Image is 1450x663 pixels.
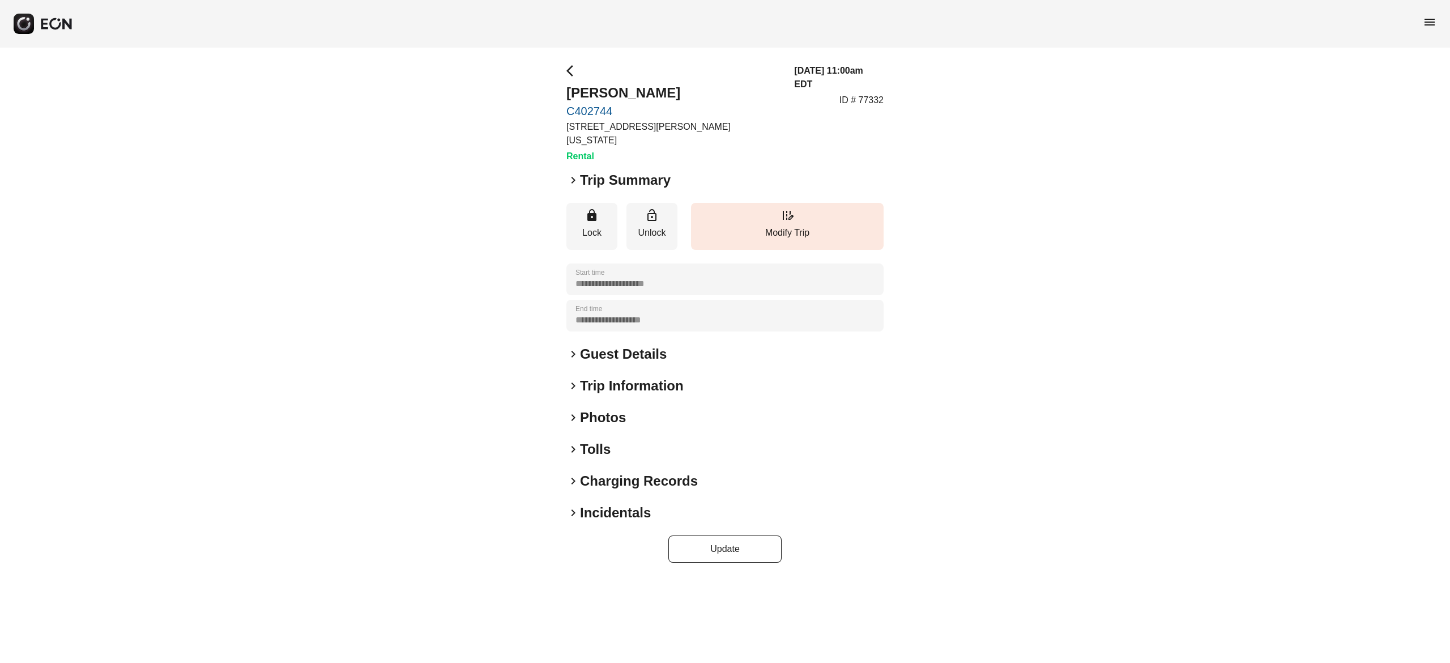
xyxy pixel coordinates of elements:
span: menu [1423,15,1436,29]
h2: Trip Summary [580,171,671,189]
a: C402744 [566,104,781,118]
span: keyboard_arrow_right [566,506,580,520]
button: Modify Trip [691,203,884,250]
span: keyboard_arrow_right [566,379,580,393]
span: keyboard_arrow_right [566,411,580,424]
button: Lock [566,203,617,250]
p: Unlock [632,226,672,240]
h2: Photos [580,409,626,427]
p: Lock [572,226,612,240]
span: lock_open [645,209,659,222]
span: keyboard_arrow_right [566,474,580,488]
span: edit_road [781,209,794,222]
h2: [PERSON_NAME] [566,84,781,102]
span: lock [585,209,599,222]
p: Modify Trip [697,226,878,240]
p: [STREET_ADDRESS][PERSON_NAME][US_STATE] [566,120,781,147]
h2: Guest Details [580,345,667,363]
button: Update [668,535,782,563]
p: ID # 77332 [839,93,884,107]
span: keyboard_arrow_right [566,443,580,456]
h2: Charging Records [580,472,698,490]
h3: [DATE] 11:00am EDT [794,64,884,91]
h2: Incidentals [580,504,651,522]
span: keyboard_arrow_right [566,347,580,361]
h3: Rental [566,150,781,163]
span: arrow_back_ios [566,64,580,78]
h2: Tolls [580,440,611,458]
span: keyboard_arrow_right [566,173,580,187]
h2: Trip Information [580,377,684,395]
button: Unlock [626,203,677,250]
